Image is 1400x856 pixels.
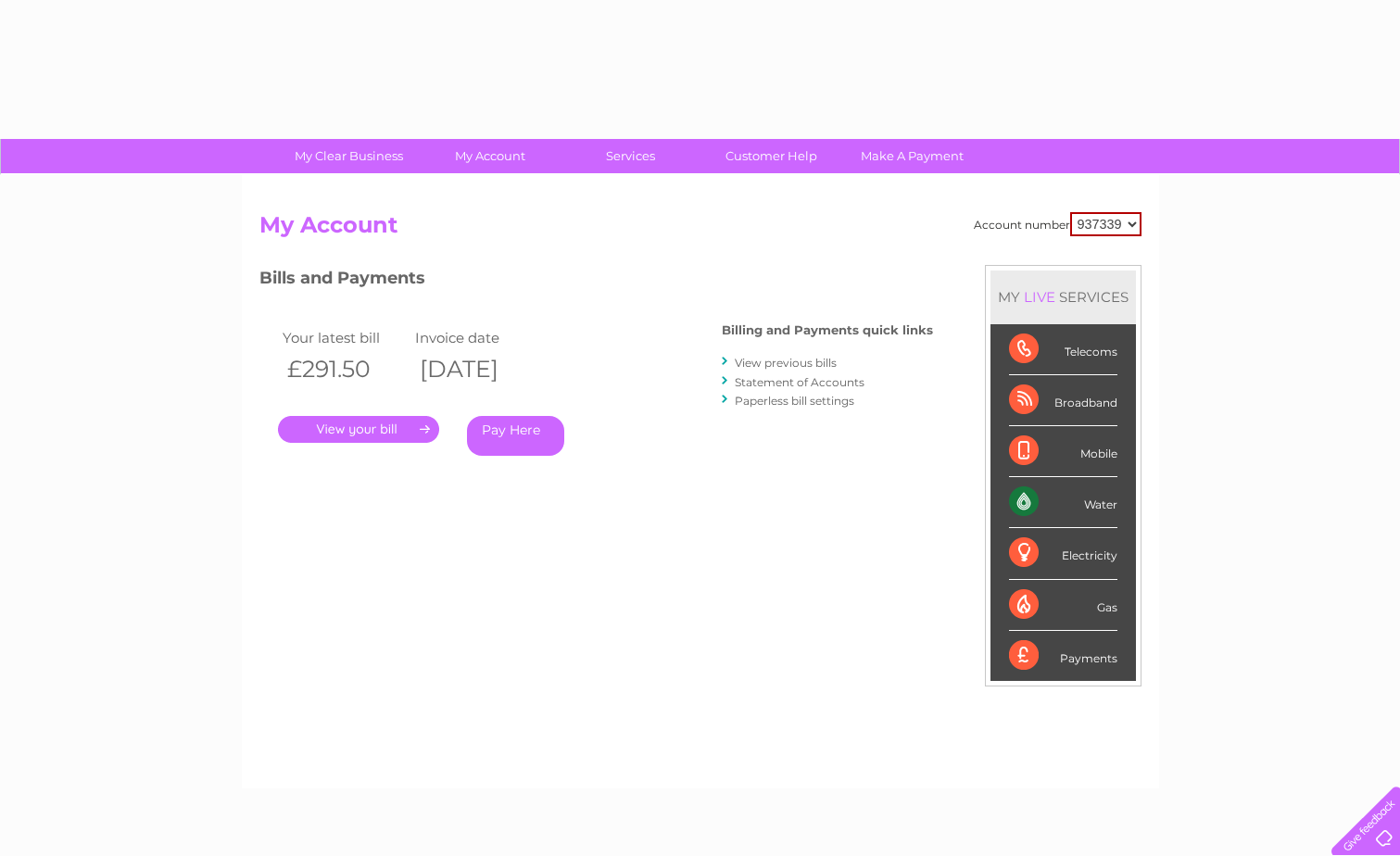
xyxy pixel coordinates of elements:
[1009,580,1117,631] div: Gas
[735,356,837,370] a: View previous bills
[990,271,1136,323] div: MY SERVICES
[1009,528,1117,579] div: Electricity
[259,212,1141,247] h2: My Account
[836,139,989,173] a: Make A Payment
[278,350,411,388] th: £291.50
[1009,324,1117,375] div: Telecoms
[1009,631,1117,681] div: Payments
[554,139,707,173] a: Services
[278,325,411,350] td: Your latest bill
[410,350,544,388] th: [DATE]
[272,139,425,173] a: My Clear Business
[259,265,933,297] h3: Bills and Payments
[695,139,848,173] a: Customer Help
[1009,375,1117,426] div: Broadband
[410,325,544,350] td: Invoice date
[278,416,439,443] a: .
[1009,477,1117,528] div: Water
[735,375,864,389] a: Statement of Accounts
[735,394,854,408] a: Paperless bill settings
[974,212,1141,236] div: Account number
[413,139,566,173] a: My Account
[1009,426,1117,477] div: Mobile
[1020,288,1059,306] div: LIVE
[467,416,564,456] a: Pay Here
[722,323,933,337] h4: Billing and Payments quick links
